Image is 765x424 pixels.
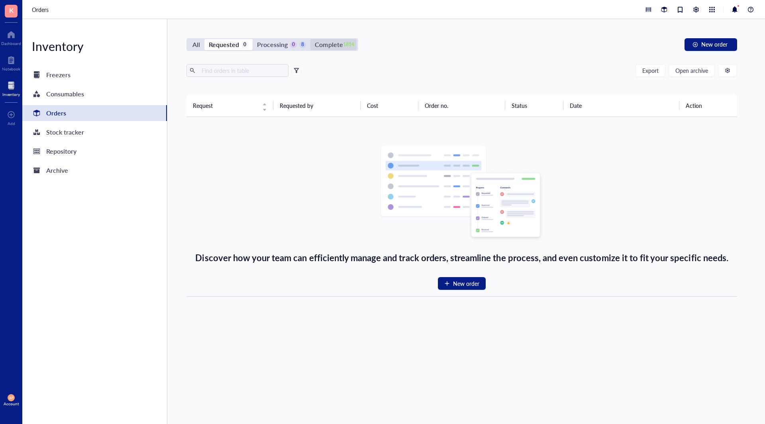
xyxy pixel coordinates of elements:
a: Consumables [22,86,167,102]
div: Archive [46,165,68,176]
div: Repository [46,146,76,157]
span: New order [453,279,479,288]
a: Freezers [22,67,167,83]
div: 1814 [345,41,352,48]
a: Orders [22,105,167,121]
div: Inventory [2,92,20,97]
a: Notebook [2,54,20,71]
a: Stock tracker [22,124,167,140]
div: 0 [290,41,297,48]
th: Action [679,94,738,117]
div: Dashboard [1,41,21,46]
div: 0 [241,41,248,48]
button: New order [685,38,737,51]
span: New order [701,41,728,47]
th: Date [563,94,679,117]
div: Notebook [2,66,20,71]
div: Requested [209,39,239,50]
div: Add [8,121,15,126]
a: Dashboard [1,28,21,46]
div: Discover how your team can efficiently manage and track orders, streamline the process, and even ... [195,251,728,264]
div: Account [4,401,19,406]
span: Request [193,101,257,110]
span: Export [642,67,659,74]
input: Find orders in table [198,64,285,76]
th: Cost [361,94,419,117]
a: Archive [22,162,167,178]
th: Requested by [273,94,360,117]
button: Export [636,64,665,77]
th: Status [505,94,563,117]
th: Request [186,94,273,117]
div: Inventory [22,38,167,54]
div: 8 [299,41,306,48]
div: Complete [315,39,343,50]
button: New order [438,277,486,290]
div: Processing [257,39,288,50]
span: K [9,5,14,15]
span: AP [9,396,13,399]
div: Stock tracker [46,127,84,138]
img: Empty state [380,146,543,241]
span: Open archive [675,67,708,74]
div: segmented control [186,38,358,51]
a: Inventory [2,79,20,97]
div: Orders [46,107,66,119]
a: Orders [32,5,50,14]
a: Repository [22,143,167,159]
div: Freezers [46,69,71,80]
div: All [192,39,200,50]
button: Open archive [669,64,715,77]
th: Order no. [418,94,505,117]
div: Consumables [46,88,84,100]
